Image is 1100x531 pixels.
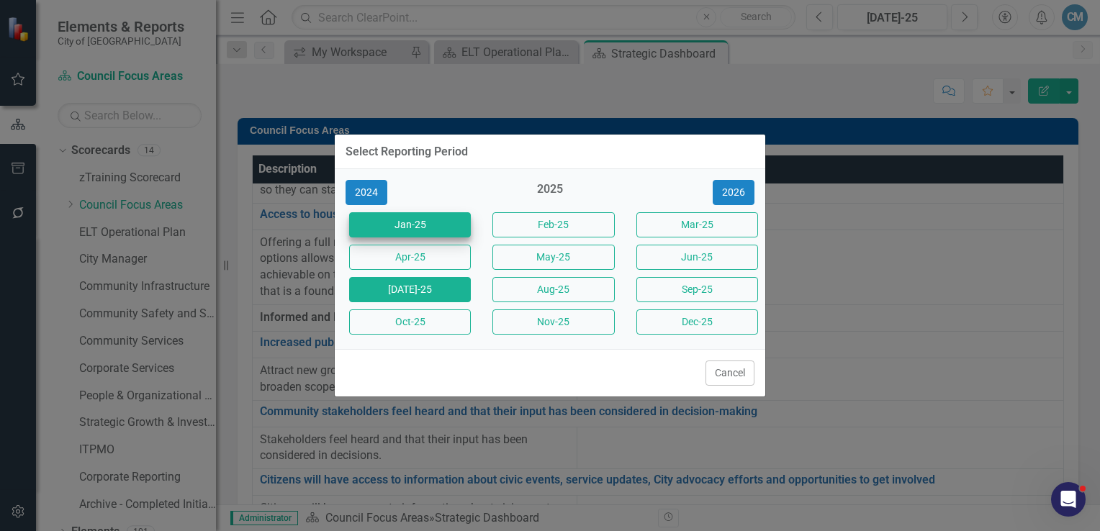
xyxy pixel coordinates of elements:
button: Aug-25 [492,277,614,302]
div: Select Reporting Period [346,145,468,158]
button: Dec-25 [636,309,758,335]
button: Jun-25 [636,245,758,270]
button: Apr-25 [349,245,471,270]
button: Cancel [705,360,754,386]
button: Mar-25 [636,212,758,237]
button: Feb-25 [492,212,614,237]
iframe: Intercom live chat [1051,482,1086,517]
button: [DATE]-25 [349,277,471,302]
button: Nov-25 [492,309,614,335]
button: Jan-25 [349,212,471,237]
div: 2025 [489,181,610,205]
button: Oct-25 [349,309,471,335]
button: 2026 [713,180,754,205]
button: Sep-25 [636,277,758,302]
button: 2024 [346,180,387,205]
button: May-25 [492,245,614,270]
